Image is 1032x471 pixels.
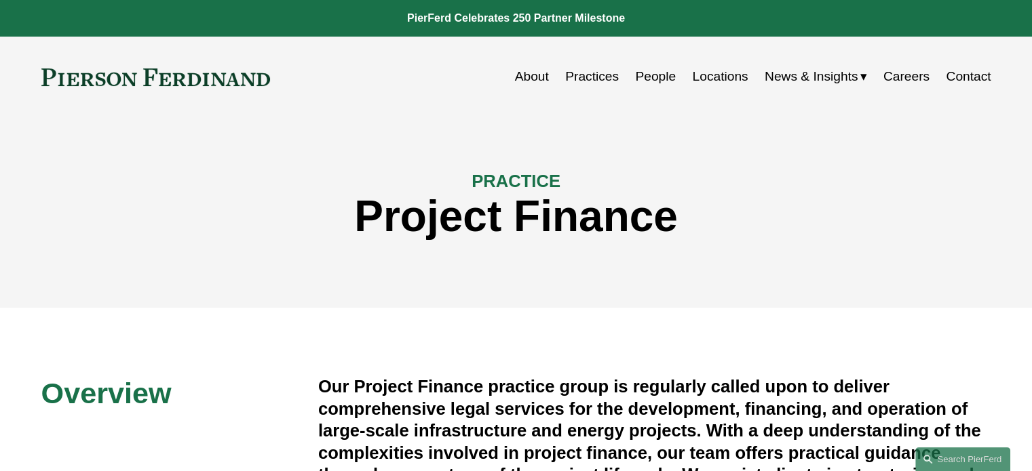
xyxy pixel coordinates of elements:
[565,64,619,89] a: Practices
[635,64,676,89] a: People
[472,171,560,190] span: PRACTICE
[915,447,1010,471] a: Search this site
[41,192,991,241] h1: Project Finance
[765,64,867,89] a: folder dropdown
[946,64,991,89] a: Contact
[765,65,858,89] span: News & Insights
[883,64,930,89] a: Careers
[692,64,748,89] a: Locations
[515,64,549,89] a: About
[41,377,172,409] span: Overview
